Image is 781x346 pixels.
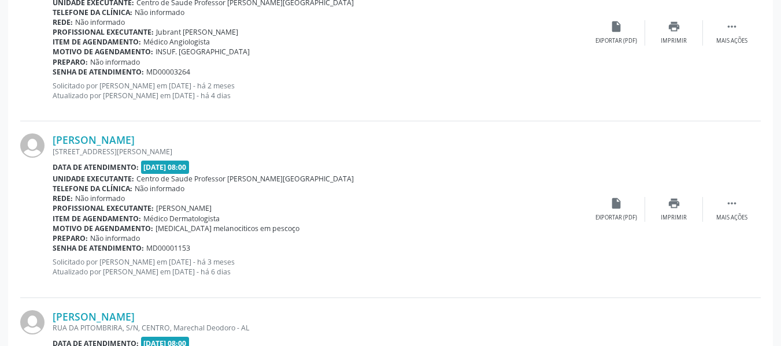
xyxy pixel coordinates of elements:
i: insert_drive_file [610,20,623,33]
b: Item de agendamento: [53,37,141,47]
div: RUA DA PITOMBRIRA, S/N, CENTRO, Marechal Deodoro - AL [53,323,587,333]
div: Mais ações [716,37,747,45]
span: Não informado [75,194,125,203]
span: MD00001153 [146,243,190,253]
b: Preparo: [53,233,88,243]
img: img [20,133,45,158]
img: img [20,310,45,334]
div: [STREET_ADDRESS][PERSON_NAME] [53,147,587,157]
span: [PERSON_NAME] [156,203,212,213]
span: Não informado [90,57,140,67]
b: Rede: [53,194,73,203]
div: Mais ações [716,214,747,222]
a: [PERSON_NAME] [53,310,135,323]
i: insert_drive_file [610,197,623,210]
span: MD00003264 [146,67,190,77]
div: Exportar (PDF) [595,214,637,222]
span: Médico Dermatologista [143,214,220,224]
i: print [668,20,680,33]
b: Item de agendamento: [53,214,141,224]
span: Jubrant [PERSON_NAME] [156,27,238,37]
b: Telefone da clínica: [53,8,132,17]
a: [PERSON_NAME] [53,133,135,146]
div: Imprimir [661,214,687,222]
span: Não informado [135,8,184,17]
p: Solicitado por [PERSON_NAME] em [DATE] - há 3 meses Atualizado por [PERSON_NAME] em [DATE] - há 6... [53,257,587,277]
span: Médico Angiologista [143,37,210,47]
b: Unidade executante: [53,174,134,184]
b: Preparo: [53,57,88,67]
span: Não informado [75,17,125,27]
span: [DATE] 08:00 [141,161,190,174]
p: Solicitado por [PERSON_NAME] em [DATE] - há 2 meses Atualizado por [PERSON_NAME] em [DATE] - há 4... [53,81,587,101]
b: Data de atendimento: [53,162,139,172]
b: Senha de atendimento: [53,67,144,77]
span: Centro de Saude Professor [PERSON_NAME][GEOGRAPHIC_DATA] [136,174,354,184]
span: [MEDICAL_DATA] melanociticos em pescoço [156,224,299,233]
i: print [668,197,680,210]
div: Imprimir [661,37,687,45]
b: Profissional executante: [53,203,154,213]
div: Exportar (PDF) [595,37,637,45]
span: INSUF. [GEOGRAPHIC_DATA] [156,47,250,57]
b: Profissional executante: [53,27,154,37]
span: Não informado [90,233,140,243]
b: Senha de atendimento: [53,243,144,253]
b: Telefone da clínica: [53,184,132,194]
span: Não informado [135,184,184,194]
b: Motivo de agendamento: [53,224,153,233]
b: Rede: [53,17,73,27]
i:  [726,197,738,210]
b: Motivo de agendamento: [53,47,153,57]
i:  [726,20,738,33]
